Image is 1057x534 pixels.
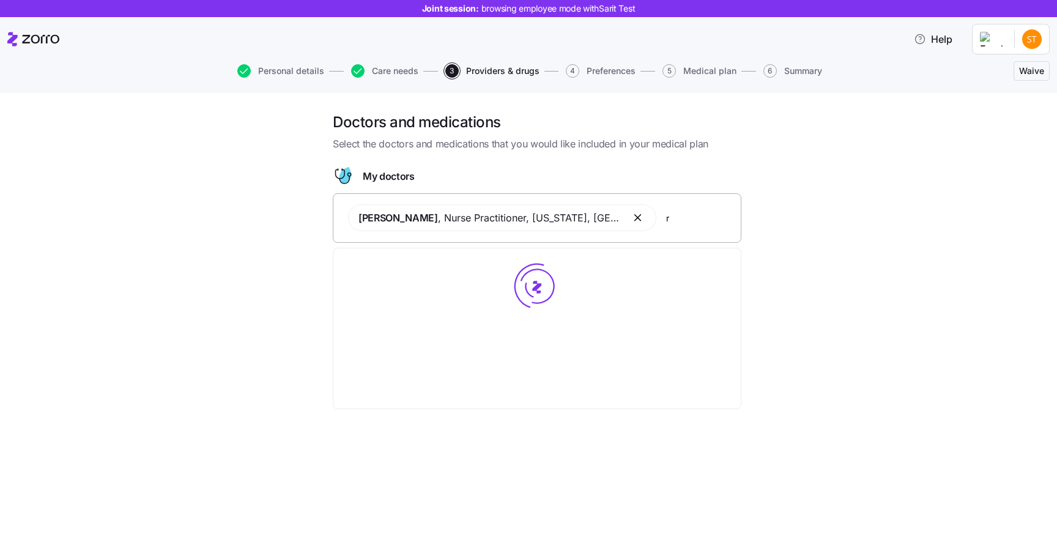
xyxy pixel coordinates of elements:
[358,210,621,226] span: , Nurse Practitioner , [US_STATE], [GEOGRAPHIC_DATA]
[349,64,418,78] a: Care needs
[914,32,952,46] span: Help
[481,2,636,15] span: browsing employee mode with Sarit Test
[445,64,540,78] button: 3Providers & drugs
[333,113,741,132] h1: Doctors and medications
[466,67,540,75] span: Providers & drugs
[358,212,438,224] span: [PERSON_NAME]
[372,67,418,75] span: Care needs
[1019,65,1044,77] span: Waive
[566,64,636,78] button: 4Preferences
[351,64,418,78] button: Care needs
[763,64,822,78] button: 6Summary
[662,64,736,78] button: 5Medical plan
[333,136,741,152] span: Select the doctors and medications that you would like included in your medical plan
[666,211,733,224] input: Search your doctors
[333,166,353,186] svg: Doctor figure
[1014,61,1050,81] button: Waive
[662,64,676,78] span: 5
[445,64,459,78] span: 3
[566,64,579,78] span: 4
[237,64,324,78] button: Personal details
[683,67,736,75] span: Medical plan
[363,169,415,184] span: My doctors
[1022,29,1042,49] img: 4087bb70eea1b8a921356f7725c84d44
[235,64,324,78] a: Personal details
[904,27,962,51] button: Help
[258,67,324,75] span: Personal details
[587,67,636,75] span: Preferences
[443,64,540,78] a: 3Providers & drugs
[980,32,1004,46] img: Employer logo
[763,64,777,78] span: 6
[784,67,822,75] span: Summary
[422,2,636,15] span: Joint session:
